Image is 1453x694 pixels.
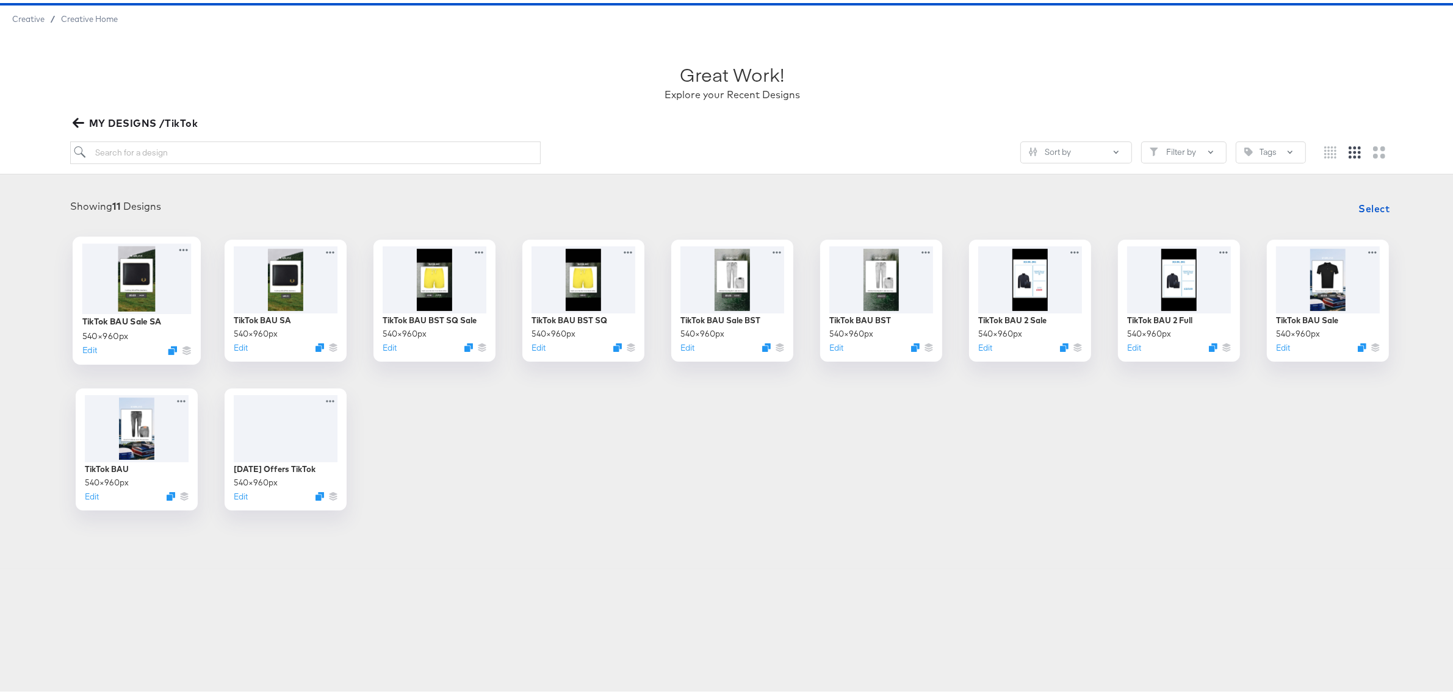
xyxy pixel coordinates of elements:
div: TikTok BAU 2 Full540×960pxEditDuplicate [1118,237,1240,359]
span: Creative [12,11,45,21]
div: 540 × 960 px [978,325,1022,337]
div: TikTok BAU SA540×960pxEditDuplicate [225,237,347,359]
button: Edit [1276,339,1290,351]
div: TikTok BAU Sale BST [680,312,760,323]
div: Great Work! [680,59,785,85]
button: Edit [978,339,992,351]
svg: Tag [1244,145,1253,153]
span: / [45,11,61,21]
div: TikTok BAU Sale [1276,312,1338,323]
div: 540 × 960 px [1127,325,1171,337]
svg: Filter [1150,145,1158,153]
div: 540 × 960 px [234,474,278,485]
div: 540 × 960 px [680,325,724,337]
div: TikTok BAU BST SQ [532,312,607,323]
div: TikTok BAU Sale540×960pxEditDuplicate [1267,237,1389,359]
div: TikTok BAU Sale SA [82,312,162,324]
div: Explore your Recent Designs [665,85,800,99]
div: 540 × 960 px [1276,325,1320,337]
div: 540 × 960 px [234,325,278,337]
div: [DATE] Offers TikTok [234,460,315,472]
button: Edit [82,341,97,352]
div: TikTok BAU BST [829,312,891,323]
input: Search for a design [70,138,541,161]
svg: Duplicate [1060,340,1069,349]
svg: Duplicate [613,340,622,349]
button: Edit [85,488,99,499]
svg: Duplicate [315,489,324,498]
div: 540 × 960 px [532,325,575,337]
a: Creative Home [61,11,118,21]
div: TikTok BAU 2 Sale540×960pxEditDuplicate [969,237,1091,359]
button: FilterFilter by [1141,138,1227,160]
svg: Duplicate [315,340,324,349]
svg: Large grid [1373,143,1385,156]
button: Edit [532,339,546,351]
div: TikTok BAU BST SQ Sale [383,312,477,323]
button: Edit [234,339,248,351]
div: TikTok BAU 2 Sale [978,312,1047,323]
div: TikTok BAU BST SQ Sale540×960pxEditDuplicate [373,237,496,359]
span: MY DESIGNS /TikTok [75,112,198,129]
svg: Small grid [1324,143,1336,156]
button: TagTags [1236,138,1306,160]
svg: Duplicate [464,340,473,349]
button: Edit [234,488,248,499]
div: 540 × 960 px [85,474,129,485]
button: Select [1354,193,1395,218]
svg: Duplicate [1209,340,1217,349]
button: MY DESIGNS /TikTok [70,112,203,129]
svg: Medium grid [1349,143,1361,156]
div: TikTok BAU SA [234,312,291,323]
strong: 11 [112,197,121,209]
button: Edit [1127,339,1141,351]
div: TikTok BAU Sale SA540×960pxEditDuplicate [73,234,201,362]
span: Select [1359,197,1390,214]
div: TikTok BAU [85,460,129,472]
svg: Duplicate [1358,340,1366,349]
button: Edit [829,339,843,351]
div: 540 × 960 px [829,325,873,337]
div: TikTok BAU BST540×960pxEditDuplicate [820,237,942,359]
svg: Duplicate [167,489,175,498]
div: TikTok BAU Sale BST540×960pxEditDuplicate [671,237,793,359]
svg: Sliders [1029,145,1037,153]
svg: Duplicate [762,340,771,349]
button: SlidersSort by [1020,138,1132,160]
div: 540 × 960 px [383,325,427,337]
div: TikTok BAU 2 Full [1127,312,1192,323]
div: [DATE] Offers TikTok540×960pxEditDuplicate [225,385,347,507]
div: TikTok BAU540×960pxEditDuplicate [76,385,198,507]
div: TikTok BAU BST SQ540×960pxEditDuplicate [522,237,644,359]
button: Edit [680,339,694,351]
svg: Duplicate [168,343,177,352]
svg: Duplicate [911,340,920,349]
div: Showing Designs [70,196,161,210]
button: Edit [383,339,397,351]
div: 540 × 960 px [82,327,129,338]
